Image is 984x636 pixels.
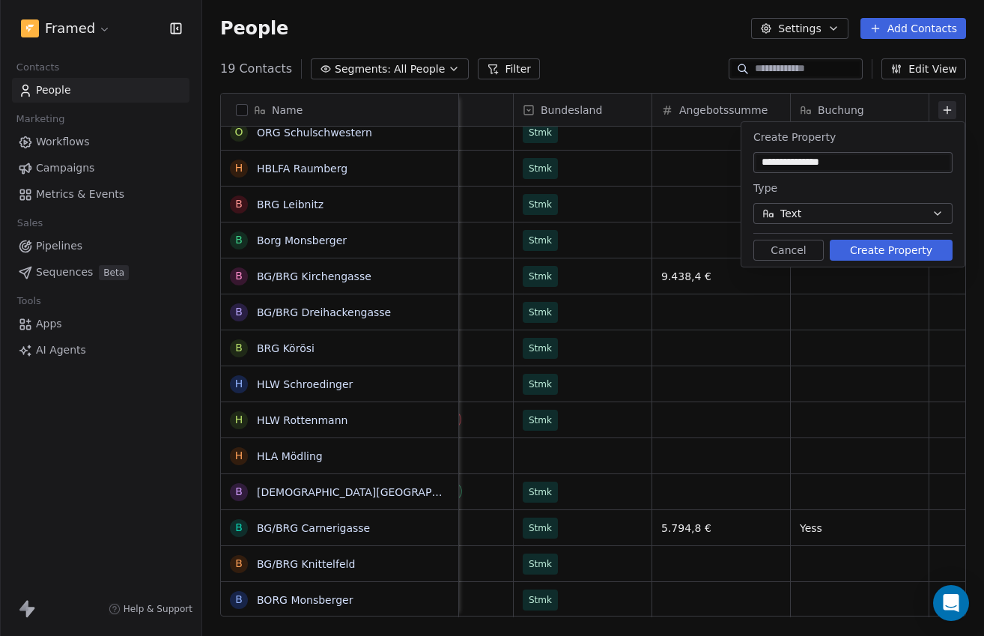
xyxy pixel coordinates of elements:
span: Contacts [10,56,66,79]
a: Metrics & Events [12,182,189,207]
a: BG/BRG Carnerigasse [257,522,370,534]
span: All People [394,61,445,77]
span: Sequences [36,264,93,280]
span: Stmk [529,341,552,356]
a: BRG Körösi [257,342,315,354]
div: B [235,232,243,248]
div: H [235,448,243,464]
span: Yess [800,521,920,536]
div: Bundesland [514,94,652,126]
div: B [235,592,243,608]
a: HLA Mödling [257,450,323,462]
a: HBLFA Raumberg [257,163,347,175]
span: AI Agents [36,342,86,358]
span: People [220,17,288,40]
a: Workflows [12,130,189,154]
button: Filter [478,58,540,79]
button: Cancel [753,240,824,261]
span: Campaigns [36,160,94,176]
span: Stmk [529,305,552,320]
a: BRG Leibnitz [257,199,324,211]
a: AI Agents [12,338,189,363]
span: Stmk [529,485,552,500]
button: Add Contacts [860,18,966,39]
span: Pipelines [36,238,82,254]
a: BG/BRG Kirchengasse [257,270,371,282]
span: Stmk [529,521,552,536]
a: BG/BRG Knittelfeld [257,558,355,570]
span: People [36,82,71,98]
span: Stmk [529,125,552,140]
div: Buchung [791,94,929,126]
span: Framed [45,19,95,38]
div: Angebotssumme [652,94,790,126]
div: H [235,376,243,392]
div: B [235,268,243,284]
a: Pipelines [12,234,189,258]
span: Create Property [753,131,836,143]
span: Type [753,182,777,194]
a: SequencesBeta [12,260,189,285]
span: 19 Contacts [220,60,292,78]
div: B [235,484,243,500]
span: Angebotssumme [679,103,768,118]
button: Framed [18,16,114,41]
span: Sales [10,212,49,234]
div: B [235,340,243,356]
span: Buchung [818,103,864,118]
span: Stmk [529,557,552,572]
a: HLW Rottenmann [257,414,347,426]
img: framed_logo_2.jpg [21,19,39,37]
span: 9.438,4 € [661,269,781,284]
a: [DEMOGRAPHIC_DATA][GEOGRAPHIC_DATA] [257,486,486,498]
span: Stmk [529,413,552,428]
span: Workflows [36,134,90,150]
a: BORG Monsberger [257,594,353,606]
span: Stmk [529,161,552,176]
div: H [235,412,243,428]
button: Create Property [830,240,953,261]
button: Settings [751,18,848,39]
span: Stmk [529,233,552,248]
a: ORG Schulschwestern [257,127,372,139]
div: B [235,556,243,572]
a: Help & Support [109,603,192,615]
a: Apps [12,312,189,336]
div: B [235,304,243,320]
div: H [235,160,243,176]
div: B [235,520,243,536]
a: BG/BRG Dreihackengasse [257,306,391,318]
div: O [234,124,243,140]
a: People [12,78,189,103]
span: Stmk [529,593,552,608]
span: Stmk [529,377,552,392]
span: Tools [10,290,47,312]
span: Help & Support [124,603,192,615]
span: Beta [99,265,129,280]
span: Stmk [529,197,552,212]
a: Campaigns [12,156,189,181]
a: Borg Monsberger [257,234,347,246]
a: HLW Schroedinger [257,378,353,390]
div: Open Intercom Messenger [933,585,969,621]
button: Edit View [881,58,966,79]
span: Text [780,206,801,222]
span: Bundesland [541,103,602,118]
div: grid [221,127,459,617]
span: Name [272,103,303,118]
span: Metrics & Events [36,187,124,202]
span: Segments: [335,61,391,77]
button: Text [753,203,953,224]
span: Stmk [529,269,552,284]
span: 5.794,8 € [661,521,781,536]
span: Marketing [10,108,71,130]
span: Apps [36,316,62,332]
div: B [235,196,243,212]
div: Name [221,94,458,126]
